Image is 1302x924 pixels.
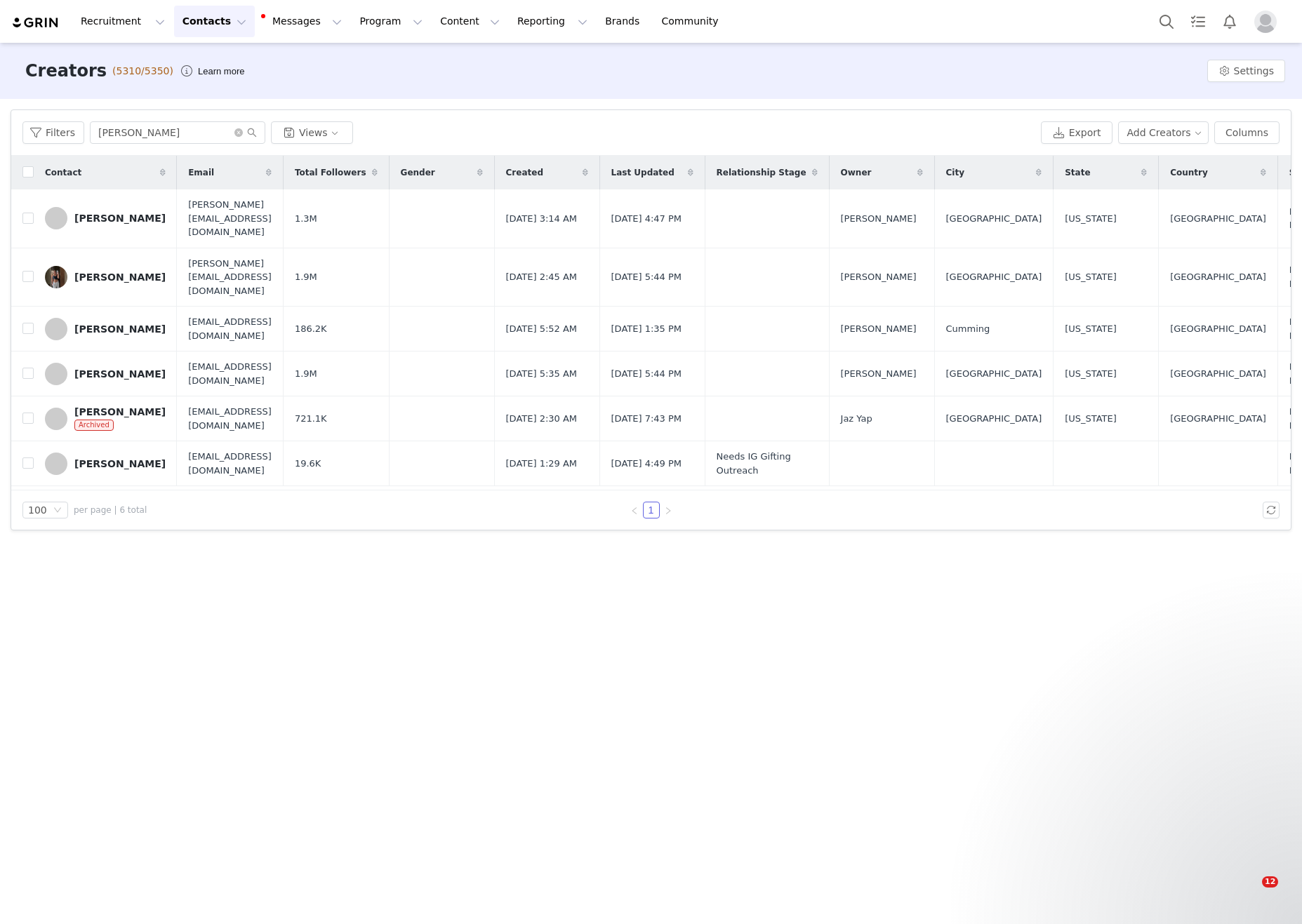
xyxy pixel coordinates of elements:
[45,266,166,288] a: [PERSON_NAME]
[195,65,247,79] div: Tooltip anchor
[74,458,166,469] div: [PERSON_NAME]
[351,6,431,37] button: Program
[74,368,166,380] div: [PERSON_NAME]
[295,270,317,284] span: 1.9M
[841,212,917,226] span: [PERSON_NAME]
[1007,788,1288,886] iframe: Intercom notifications message
[255,6,350,37] button: Messages
[74,406,166,417] div: [PERSON_NAME]
[1065,166,1090,179] span: State
[611,367,682,381] span: [DATE] 5:44 PM
[74,323,166,335] div: [PERSON_NAME]
[611,270,682,284] span: [DATE] 5:44 PM
[188,360,272,387] span: [EMAIL_ADDRESS][DOMAIN_NAME]
[717,166,806,179] span: Relationship Stage
[841,412,872,426] span: Jaz Yap
[1041,121,1112,144] button: Export
[841,322,917,336] span: [PERSON_NAME]
[1118,121,1209,144] button: Add Creators
[611,322,682,336] span: [DATE] 1:35 PM
[946,412,1042,426] span: [GEOGRAPHIC_DATA]
[506,166,543,179] span: Created
[1262,876,1278,888] span: 12
[506,367,578,381] span: [DATE] 5:35 AM
[841,270,917,284] span: [PERSON_NAME]
[45,453,166,475] a: [PERSON_NAME]
[611,212,682,226] span: [DATE] 4:47 PM
[506,457,578,471] span: [DATE] 1:29 AM
[22,121,84,144] button: Filters
[25,58,107,83] h3: Creators
[45,363,166,385] a: [PERSON_NAME]
[188,405,272,432] span: [EMAIL_ADDRESS][DOMAIN_NAME]
[506,212,578,226] span: [DATE] 3:14 AM
[946,166,964,179] span: City
[643,502,660,518] li: 1
[597,6,652,37] a: Brands
[188,257,272,298] span: [PERSON_NAME][EMAIL_ADDRESS][DOMAIN_NAME]
[295,322,327,336] span: 186.2K
[1065,367,1117,381] span: [US_STATE]
[841,166,872,179] span: Owner
[295,457,321,471] span: 19.6K
[247,128,257,138] i: icon: search
[1170,412,1266,426] span: [GEOGRAPHIC_DATA]
[1170,270,1266,284] span: [GEOGRAPHIC_DATA]
[506,270,578,284] span: [DATE] 2:45 AM
[660,502,677,518] li: Next Page
[1233,876,1267,910] iframe: Intercom live chat
[1151,6,1182,37] button: Search
[45,207,166,229] a: [PERSON_NAME]
[188,198,272,239] span: [PERSON_NAME][EMAIL_ADDRESS][DOMAIN_NAME]
[717,450,818,477] span: Needs IG Gifting Outreach
[946,270,1042,284] span: [GEOGRAPHIC_DATA]
[72,6,173,37] button: Recruitment
[295,166,366,179] span: Total Followers
[112,64,173,79] span: (5310/5350)
[611,457,682,471] span: [DATE] 4:49 PM
[188,315,272,342] span: [EMAIL_ADDRESS][DOMAIN_NAME]
[1065,322,1117,336] span: [US_STATE]
[1254,11,1277,33] img: placeholder-profile.jpg
[74,272,166,283] div: [PERSON_NAME]
[626,502,643,518] li: Previous Page
[295,212,317,226] span: 1.3M
[174,6,255,37] button: Contacts
[74,504,147,516] span: per page | 6 total
[188,166,214,179] span: Email
[630,507,639,515] i: icon: left
[74,213,166,224] div: [PERSON_NAME]
[45,406,166,431] a: [PERSON_NAME]Archived
[53,506,62,516] i: icon: down
[946,322,990,336] span: Cumming
[506,322,578,336] span: [DATE] 5:52 AM
[1170,212,1266,226] span: [GEOGRAPHIC_DATA]
[841,367,917,381] span: [PERSON_NAME]
[1065,212,1117,226] span: [US_STATE]
[188,450,272,477] span: [EMAIL_ADDRESS][DOMAIN_NAME]
[1214,121,1280,144] button: Columns
[1065,412,1117,426] span: [US_STATE]
[90,121,265,144] input: Search...
[45,318,166,340] a: [PERSON_NAME]
[644,502,659,518] a: 1
[74,420,114,431] span: Archived
[946,367,1042,381] span: [GEOGRAPHIC_DATA]
[295,412,327,426] span: 721.1K
[611,412,682,426] span: [DATE] 7:43 PM
[1183,6,1214,37] a: Tasks
[1207,60,1285,82] button: Settings
[234,128,243,137] i: icon: close-circle
[1065,270,1117,284] span: [US_STATE]
[11,16,60,29] img: grin logo
[509,6,596,37] button: Reporting
[664,507,672,515] i: icon: right
[653,6,733,37] a: Community
[401,166,435,179] span: Gender
[295,367,317,381] span: 1.9M
[506,412,578,426] span: [DATE] 2:30 AM
[1246,11,1291,33] button: Profile
[946,212,1042,226] span: [GEOGRAPHIC_DATA]
[28,502,47,518] div: 100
